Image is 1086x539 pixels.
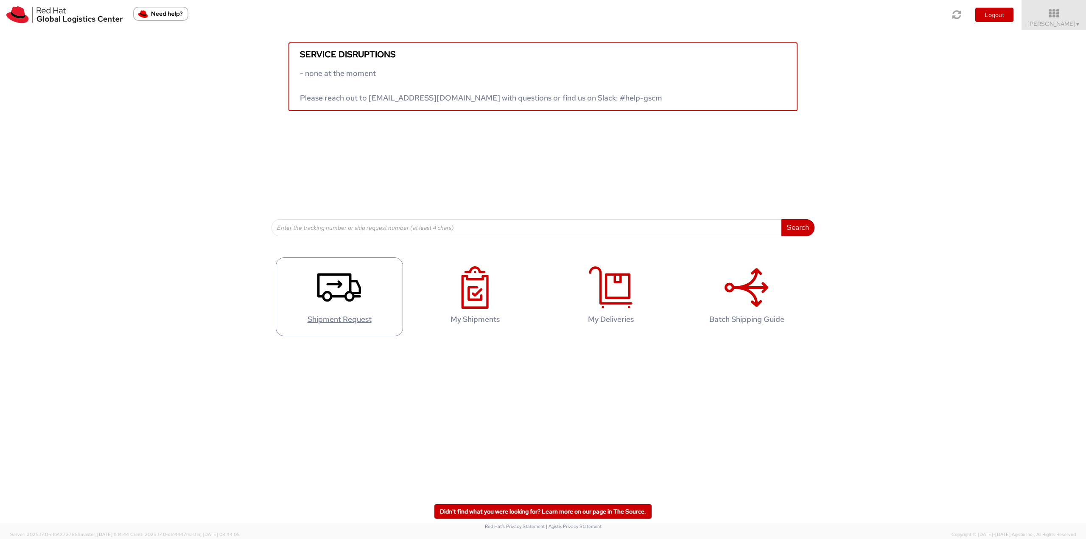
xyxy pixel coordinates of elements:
[485,523,545,529] a: Red Hat's Privacy Statement
[692,315,801,324] h4: Batch Shipping Guide
[1075,21,1080,28] span: ▼
[546,523,602,529] a: | Agistix Privacy Statement
[411,257,539,337] a: My Shipments
[288,42,798,111] a: Service disruptions - none at the moment Please reach out to [EMAIL_ADDRESS][DOMAIN_NAME] with qu...
[81,531,129,537] span: master, [DATE] 11:14:44
[285,315,394,324] h4: Shipment Request
[952,531,1076,538] span: Copyright © [DATE]-[DATE] Agistix Inc., All Rights Reserved
[300,50,786,59] h5: Service disruptions
[434,504,652,519] a: Didn't find what you were looking for? Learn more on our page in The Source.
[6,6,123,23] img: rh-logistics-00dfa346123c4ec078e1.svg
[271,219,782,236] input: Enter the tracking number or ship request number (at least 4 chars)
[1027,20,1080,28] span: [PERSON_NAME]
[781,219,814,236] button: Search
[547,257,675,337] a: My Deliveries
[683,257,810,337] a: Batch Shipping Guide
[420,315,530,324] h4: My Shipments
[130,531,240,537] span: Client: 2025.17.0-cb14447
[10,531,129,537] span: Server: 2025.17.0-efb42727865
[133,7,188,21] button: Need help?
[300,68,662,103] span: - none at the moment Please reach out to [EMAIL_ADDRESS][DOMAIN_NAME] with questions or find us o...
[186,531,240,537] span: master, [DATE] 08:44:05
[975,8,1013,22] button: Logout
[276,257,403,337] a: Shipment Request
[556,315,666,324] h4: My Deliveries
